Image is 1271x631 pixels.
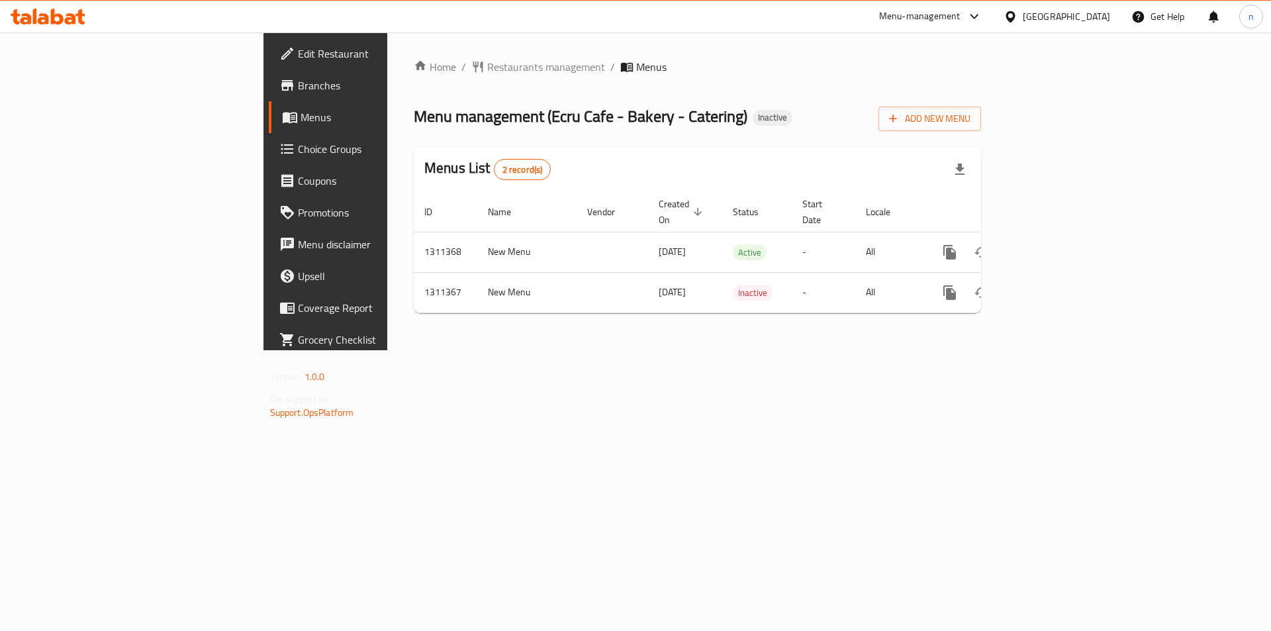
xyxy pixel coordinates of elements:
span: Menus [636,59,667,75]
div: [GEOGRAPHIC_DATA] [1023,9,1110,24]
button: Change Status [966,236,998,268]
td: All [855,232,923,272]
a: Upsell [269,260,476,292]
span: Active [733,245,767,260]
td: New Menu [477,232,577,272]
td: - [792,232,855,272]
span: Upsell [298,268,465,284]
a: Coverage Report [269,292,476,324]
button: Change Status [966,277,998,309]
span: Get support on: [270,391,331,408]
span: Name [488,204,528,220]
span: Start Date [802,196,839,228]
a: Support.OpsPlatform [270,404,354,421]
span: [DATE] [659,283,686,301]
span: Coupons [298,173,465,189]
td: New Menu [477,272,577,313]
li: / [610,59,615,75]
a: Coupons [269,165,476,197]
div: Export file [944,154,976,185]
span: Restaurants management [487,59,605,75]
th: Actions [923,192,1072,232]
a: Menu disclaimer [269,228,476,260]
span: Status [733,204,776,220]
nav: breadcrumb [414,59,981,75]
h2: Menus List [424,158,551,180]
span: Branches [298,77,465,93]
span: Inactive [733,285,773,301]
span: Edit Restaurant [298,46,465,62]
span: Menu management ( Ecru Cafe - Bakery - Catering ) [414,101,747,131]
span: Add New Menu [889,111,970,127]
span: [DATE] [659,243,686,260]
span: n [1248,9,1254,24]
span: Vendor [587,204,632,220]
a: Menus [269,101,476,133]
span: Menu disclaimer [298,236,465,252]
a: Promotions [269,197,476,228]
a: Grocery Checklist [269,324,476,356]
span: Menus [301,109,465,125]
td: All [855,272,923,313]
span: Locale [866,204,908,220]
span: Created On [659,196,706,228]
td: - [792,272,855,313]
a: Edit Restaurant [269,38,476,70]
button: more [934,236,966,268]
a: Restaurants management [471,59,605,75]
span: Version: [270,368,303,385]
span: 2 record(s) [494,164,551,176]
table: enhanced table [414,192,1072,313]
span: 1.0.0 [305,368,325,385]
span: Coverage Report [298,300,465,316]
a: Branches [269,70,476,101]
a: Choice Groups [269,133,476,165]
button: Add New Menu [878,107,981,131]
span: ID [424,204,449,220]
span: Choice Groups [298,141,465,157]
span: Promotions [298,205,465,220]
div: Inactive [753,110,792,126]
div: Total records count [494,159,551,180]
button: more [934,277,966,309]
span: Grocery Checklist [298,332,465,348]
div: Menu-management [879,9,961,24]
span: Inactive [753,112,792,123]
